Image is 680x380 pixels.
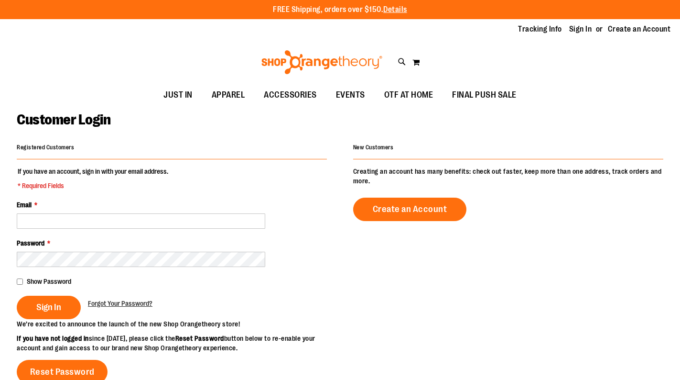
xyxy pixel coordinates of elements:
span: Customer Login [17,112,110,128]
span: Show Password [27,278,71,285]
span: Email [17,201,32,209]
p: We’re excited to announce the launch of the new Shop Orangetheory store! [17,319,340,329]
a: Create an Account [353,198,467,221]
strong: Reset Password [175,335,224,342]
strong: New Customers [353,144,394,151]
a: Tracking Info [518,24,562,34]
span: Sign In [36,302,61,313]
span: JUST IN [163,84,193,106]
span: * Required Fields [18,181,168,190]
span: Create an Account [373,204,447,214]
a: FINAL PUSH SALE [443,84,526,106]
p: FREE Shipping, orders over $150. [273,4,407,15]
span: Forgot Your Password? [88,300,152,307]
legend: If you have an account, sign in with your email address. [17,167,169,190]
button: Sign In [17,296,81,319]
a: Details [383,5,407,14]
a: Create an Account [608,24,671,34]
p: Creating an account has many benefits: check out faster, keep more than one address, track orders... [353,167,663,186]
p: since [DATE], please click the button below to re-enable your account and gain access to our bran... [17,334,340,353]
strong: If you have not logged in [17,335,89,342]
span: Reset Password [30,367,95,377]
strong: Registered Customers [17,144,74,151]
a: APPAREL [202,84,255,106]
span: Password [17,239,44,247]
a: JUST IN [154,84,202,106]
a: Sign In [569,24,592,34]
span: EVENTS [336,84,365,106]
a: OTF AT HOME [375,84,443,106]
span: APPAREL [212,84,245,106]
a: ACCESSORIES [254,84,326,106]
span: FINAL PUSH SALE [452,84,517,106]
img: Shop Orangetheory [260,50,384,74]
span: OTF AT HOME [384,84,433,106]
span: ACCESSORIES [264,84,317,106]
a: EVENTS [326,84,375,106]
a: Forgot Your Password? [88,299,152,308]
